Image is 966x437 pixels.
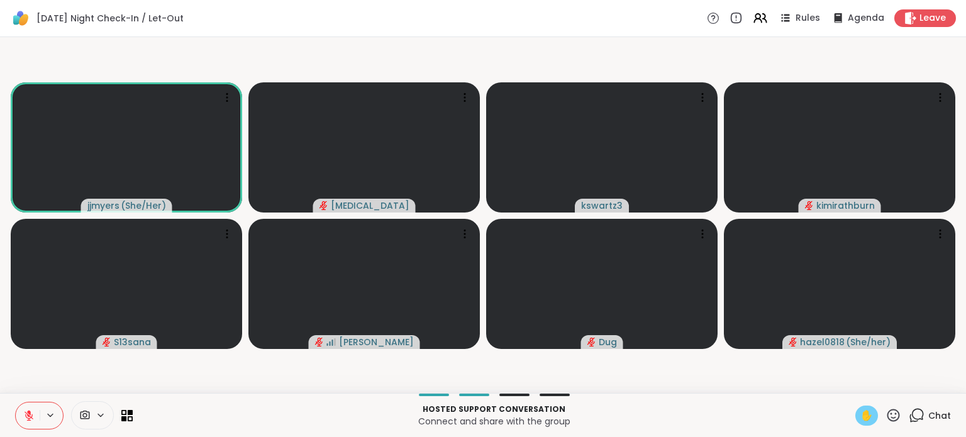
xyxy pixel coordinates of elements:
[800,336,845,348] span: hazel0818
[140,415,848,428] p: Connect and share with the group
[121,199,166,212] span: ( She/Her )
[587,338,596,346] span: audio-muted
[36,12,184,25] span: [DATE] Night Check-In / Let-Out
[789,338,797,346] span: audio-muted
[339,336,414,348] span: [PERSON_NAME]
[848,12,884,25] span: Agenda
[846,336,891,348] span: ( She/her )
[315,338,324,346] span: audio-muted
[599,336,617,348] span: Dug
[919,12,946,25] span: Leave
[805,201,814,210] span: audio-muted
[581,199,623,212] span: kswartz3
[114,336,151,348] span: S13sana
[87,199,119,212] span: jjmyers
[860,408,873,423] span: ✋
[928,409,951,422] span: Chat
[103,338,111,346] span: audio-muted
[140,404,848,415] p: Hosted support conversation
[816,199,875,212] span: kimirathburn
[331,199,409,212] span: [MEDICAL_DATA]
[319,201,328,210] span: audio-muted
[796,12,820,25] span: Rules
[10,8,31,29] img: ShareWell Logomark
